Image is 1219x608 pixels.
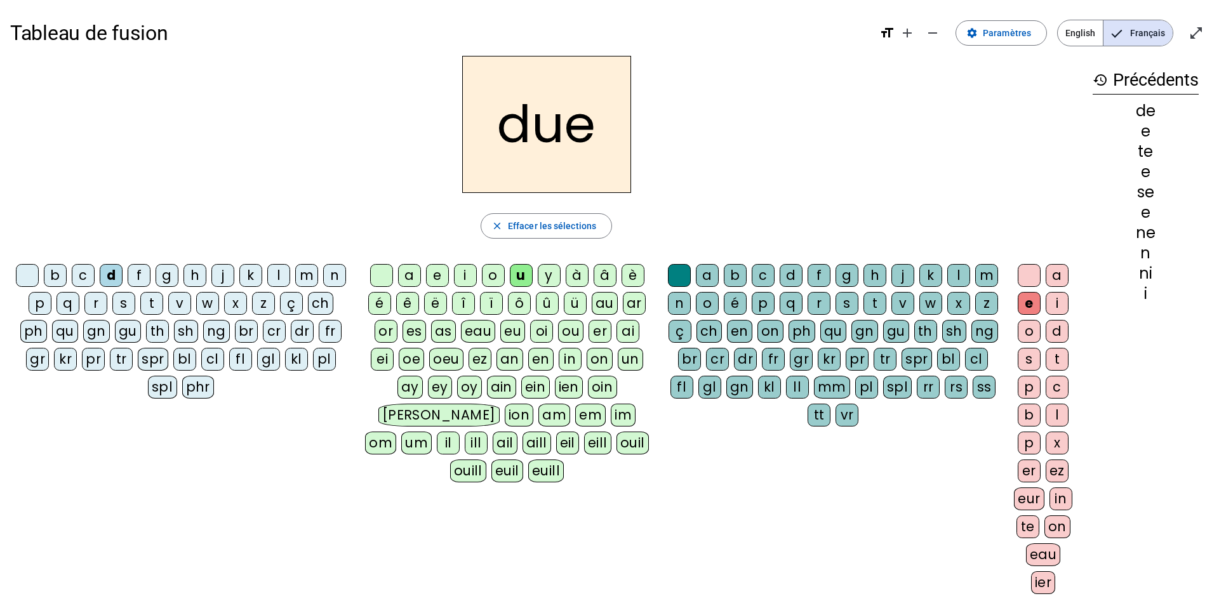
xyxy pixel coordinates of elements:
div: kl [758,376,781,399]
div: em [575,404,606,426]
div: h [183,264,206,287]
div: b [44,264,67,287]
div: es [403,320,426,343]
div: s [112,292,135,315]
div: o [482,264,505,287]
div: gl [698,376,721,399]
div: un [618,348,643,371]
div: euil [491,459,523,482]
div: t [140,292,163,315]
div: oeu [429,348,463,371]
div: phr [182,376,215,399]
div: v [891,292,914,315]
div: ion [505,404,534,426]
div: u [510,264,533,287]
div: am [538,404,570,426]
div: ier [1031,571,1056,594]
div: or [375,320,397,343]
div: sh [942,320,966,343]
div: eau [1026,543,1061,566]
div: te [1016,515,1039,538]
div: as [431,320,456,343]
div: spl [883,376,912,399]
div: h [863,264,886,287]
div: d [100,264,123,287]
div: fr [319,320,342,343]
div: ph [789,320,815,343]
div: t [863,292,886,315]
div: bl [937,348,960,371]
div: en [528,348,554,371]
div: oi [530,320,553,343]
div: w [196,292,219,315]
div: ou [558,320,583,343]
div: eill [584,432,611,454]
mat-button-toggle-group: Language selection [1057,20,1173,46]
div: w [919,292,942,315]
div: ay [397,376,423,399]
div: e [1093,124,1199,139]
div: y [538,264,561,287]
div: gn [83,320,110,343]
span: Français [1103,20,1173,46]
div: s [836,292,858,315]
div: ouill [450,459,486,482]
div: th [914,320,937,343]
mat-icon: add [900,25,915,41]
div: fr [762,348,785,371]
div: û [536,292,559,315]
div: pr [846,348,869,371]
div: r [808,292,830,315]
div: f [808,264,830,287]
div: d [780,264,803,287]
div: o [1018,320,1041,343]
div: aill [523,432,551,454]
div: pr [82,348,105,371]
div: cl [201,348,224,371]
div: x [1046,432,1069,454]
mat-icon: close [491,220,503,232]
div: ni [1093,266,1199,281]
h3: Précédents [1093,66,1199,95]
div: gr [790,348,813,371]
div: gu [883,320,909,343]
div: j [891,264,914,287]
div: um [401,432,432,454]
div: rr [917,376,940,399]
div: pl [855,376,878,399]
div: a [1046,264,1069,287]
div: ch [696,320,722,343]
div: in [559,348,582,371]
div: bl [173,348,196,371]
div: q [780,292,803,315]
button: Effacer les sélections [481,213,612,239]
div: ph [20,320,47,343]
mat-icon: format_size [879,25,895,41]
div: oin [588,376,617,399]
div: g [836,264,858,287]
mat-icon: history [1093,72,1108,88]
div: sh [174,320,198,343]
mat-icon: settings [966,27,978,39]
div: ai [616,320,639,343]
div: é [724,292,747,315]
h1: Tableau de fusion [10,13,869,53]
div: ey [428,376,452,399]
div: spl [148,376,177,399]
div: cr [706,348,729,371]
div: b [1018,404,1041,426]
div: p [752,292,775,315]
div: te [1093,144,1199,159]
div: p [29,292,51,315]
div: l [1046,404,1069,426]
div: gn [726,376,753,399]
div: k [919,264,942,287]
div: s [1018,348,1041,371]
div: se [1093,185,1199,200]
div: a [696,264,719,287]
div: q [57,292,79,315]
div: ill [465,432,488,454]
div: tt [808,404,830,426]
div: vr [836,404,858,426]
div: ss [973,376,996,399]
